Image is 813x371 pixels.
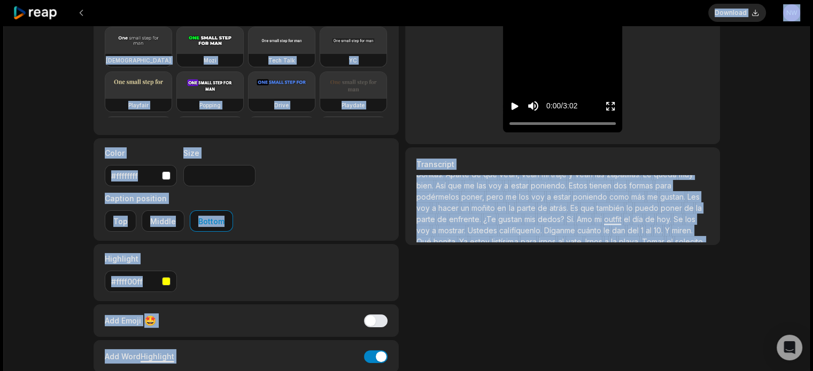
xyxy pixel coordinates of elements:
span: estoy [470,237,492,246]
span: a [432,226,438,235]
span: Amo [576,215,594,224]
span: bien. [416,181,436,190]
span: los [685,215,695,224]
label: Color [105,147,177,159]
span: hacer [438,203,461,212]
span: Irnos [585,237,604,246]
span: atrás. [549,203,570,212]
span: 1 [640,226,645,235]
span: gustan [498,215,524,224]
label: Size [183,147,255,159]
div: #ffff00ff [111,276,158,287]
span: Ya [459,237,470,246]
span: poniendo [572,192,609,201]
span: playa. [618,237,641,246]
span: estar [553,192,572,201]
button: Middle [142,210,184,232]
button: #ffff00ff [105,271,177,292]
h3: Tech Talk [268,56,295,65]
span: a [504,181,510,190]
span: para [655,181,671,190]
span: más [631,192,647,201]
span: Sí. [566,215,576,224]
span: parte [416,215,437,224]
button: Bottom [190,210,233,232]
span: Se [673,215,685,224]
span: podérmelos [416,192,461,201]
span: formas [629,181,655,190]
div: Open Intercom Messenger [777,335,802,360]
h3: YC [349,56,357,65]
span: el [623,215,632,224]
h3: Popping [199,101,221,109]
span: Es [570,203,580,212]
span: la [610,237,618,246]
h3: [DEMOGRAPHIC_DATA] [106,56,171,65]
span: califíquenlo. [499,226,544,235]
span: Add Emoji [105,315,141,326]
span: del [627,226,640,235]
span: dos [613,181,629,190]
span: puedo [634,203,660,212]
span: la [695,203,701,212]
span: mostrar. [438,226,468,235]
div: 0:00 / 3:02 [546,100,577,112]
span: a [604,237,610,246]
span: a [432,203,438,212]
span: poner, [461,192,486,201]
span: gustan. [660,192,687,201]
span: outfit [603,215,623,224]
h3: Playfair [128,101,149,109]
span: voy [416,226,432,235]
span: de [684,203,695,212]
span: la [508,203,516,212]
span: pero [486,192,506,201]
button: Download [708,4,766,22]
span: estar [510,181,530,190]
span: hoy. [656,215,673,224]
span: voy [531,192,546,201]
span: que [580,203,596,212]
span: listísima [492,237,520,246]
span: Tomar [641,237,666,246]
span: de [645,215,656,224]
span: que [448,181,464,190]
span: el [666,237,675,246]
div: Add Word [105,349,174,364]
span: ¿Te [483,215,498,224]
span: 🤩 [144,313,156,328]
h3: Mozi [204,56,216,65]
span: mi [594,215,603,224]
button: #ffffffff [105,165,177,186]
h3: Transcript [416,159,708,170]
button: Enter Fullscreen [605,96,616,116]
span: irnos [538,237,558,246]
button: Top [105,210,136,232]
span: miren. [671,226,692,235]
label: Highlight [105,253,177,264]
span: dedos? [537,215,566,224]
span: Les [687,192,699,201]
span: poner [660,203,684,212]
span: le [603,226,611,235]
span: al [645,226,653,235]
span: los [518,192,531,201]
span: un [461,203,471,212]
span: Ustedes [468,226,499,235]
span: voy [416,203,432,212]
h3: Drive [274,101,289,109]
span: para [520,237,538,246]
span: a [546,192,553,201]
span: cuánto [577,226,603,235]
span: bonita. [433,237,459,246]
span: enfrente. [449,215,483,224]
span: Highlight [141,352,174,361]
span: Díganme [544,226,577,235]
span: dan [611,226,627,235]
span: Y [664,226,671,235]
span: me [506,192,518,201]
span: solecito. [675,237,704,246]
span: en [497,203,508,212]
span: voy [489,181,504,190]
span: como [609,192,631,201]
